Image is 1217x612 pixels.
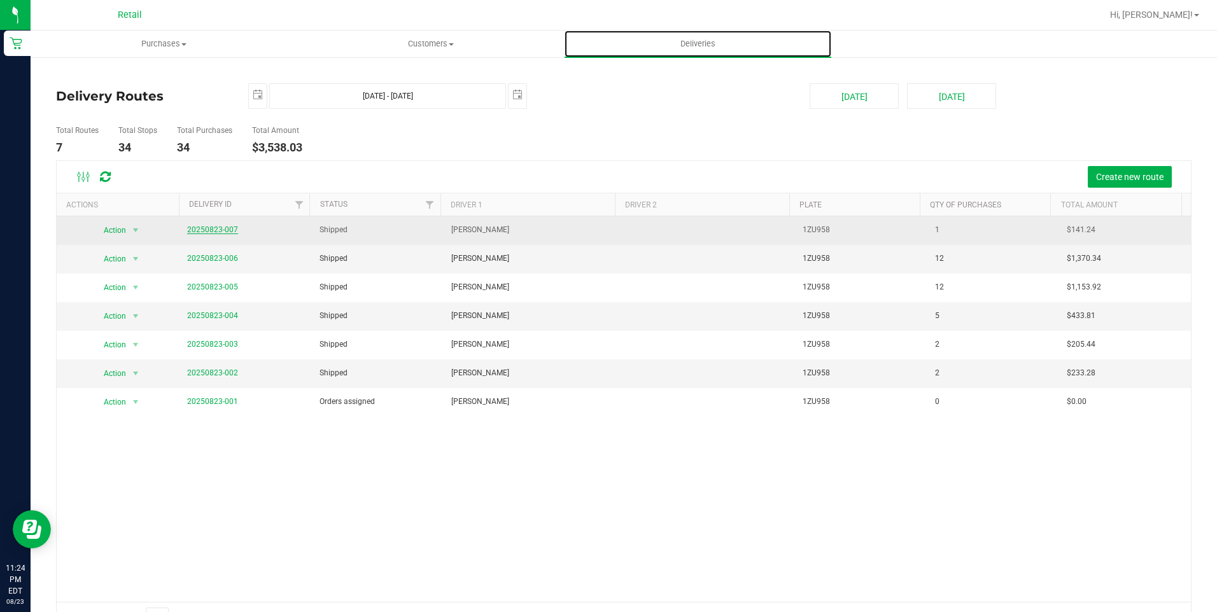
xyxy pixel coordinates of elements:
span: 1 [935,224,939,236]
a: Filter [419,193,440,215]
span: Action [93,250,127,268]
a: Purchases [31,31,297,57]
span: select [509,84,526,106]
a: Status [320,200,348,209]
span: [PERSON_NAME] [451,253,509,265]
div: Actions [66,200,174,209]
button: Create new route [1088,166,1172,188]
span: select [128,336,144,354]
span: [PERSON_NAME] [451,396,509,408]
a: Plate [799,200,822,209]
span: Shipped [320,281,348,293]
span: $141.24 [1067,224,1095,236]
span: 1ZU958 [803,253,830,265]
span: select [128,250,144,268]
span: select [249,84,267,106]
a: 20250823-007 [187,225,238,234]
span: Retail [118,10,142,20]
span: Action [93,365,127,382]
span: [PERSON_NAME] [451,310,509,322]
a: Qty of Purchases [930,200,1001,209]
a: 20250823-003 [187,340,238,349]
h4: Delivery Routes [56,83,229,109]
span: $1,153.92 [1067,281,1101,293]
span: Orders assigned [320,396,375,408]
h4: $3,538.03 [252,141,302,154]
span: 12 [935,253,944,265]
th: Total Amount [1050,193,1181,216]
span: select [128,365,144,382]
span: Shipped [320,367,348,379]
span: select [128,221,144,239]
a: 20250823-002 [187,368,238,377]
button: [DATE] [810,83,899,109]
a: 20250823-006 [187,254,238,263]
span: Action [93,336,127,354]
span: $1,370.34 [1067,253,1101,265]
span: select [128,307,144,325]
span: Create new route [1096,172,1164,182]
span: 1ZU958 [803,310,830,322]
button: [DATE] [907,83,996,109]
span: 1ZU958 [803,224,830,236]
p: 11:24 PM EDT [6,562,25,597]
span: Action [93,221,127,239]
span: Shipped [320,253,348,265]
span: [PERSON_NAME] [451,338,509,351]
span: Action [93,393,127,411]
span: select [128,393,144,411]
span: 2 [935,338,939,351]
span: 1ZU958 [803,281,830,293]
span: Shipped [320,338,348,351]
a: Delivery ID [189,200,232,209]
span: Deliveries [663,38,733,50]
a: 20250823-004 [187,311,238,320]
h5: Total Stops [118,127,157,135]
iframe: Resource center [13,510,51,548]
span: 12 [935,281,944,293]
a: Customers [297,31,564,57]
a: Deliveries [565,31,831,57]
a: 20250823-001 [187,397,238,406]
span: Customers [298,38,563,50]
span: select [128,279,144,296]
p: 08/23 [6,597,25,606]
span: [PERSON_NAME] [451,367,509,379]
span: 1ZU958 [803,367,830,379]
span: Action [93,307,127,325]
th: Driver 1 [440,193,615,216]
span: $433.81 [1067,310,1095,322]
span: Hi, [PERSON_NAME]! [1110,10,1193,20]
a: 20250823-005 [187,282,238,291]
span: Action [93,279,127,296]
h5: Total Purchases [177,127,232,135]
h5: Total Routes [56,127,99,135]
span: $233.28 [1067,367,1095,379]
span: Shipped [320,310,348,322]
span: 0 [935,396,939,408]
span: 1ZU958 [803,396,830,408]
span: 5 [935,310,939,322]
span: $0.00 [1067,396,1087,408]
inline-svg: Retail [10,37,22,50]
a: Filter [288,193,309,215]
span: Shipped [320,224,348,236]
span: $205.44 [1067,338,1095,351]
th: Driver 2 [615,193,789,216]
span: 2 [935,367,939,379]
span: [PERSON_NAME] [451,224,509,236]
h4: 34 [118,141,157,154]
h5: Total Amount [252,127,302,135]
h4: 34 [177,141,232,154]
span: [PERSON_NAME] [451,281,509,293]
span: Purchases [31,38,297,50]
h4: 7 [56,141,99,154]
span: 1ZU958 [803,338,830,351]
